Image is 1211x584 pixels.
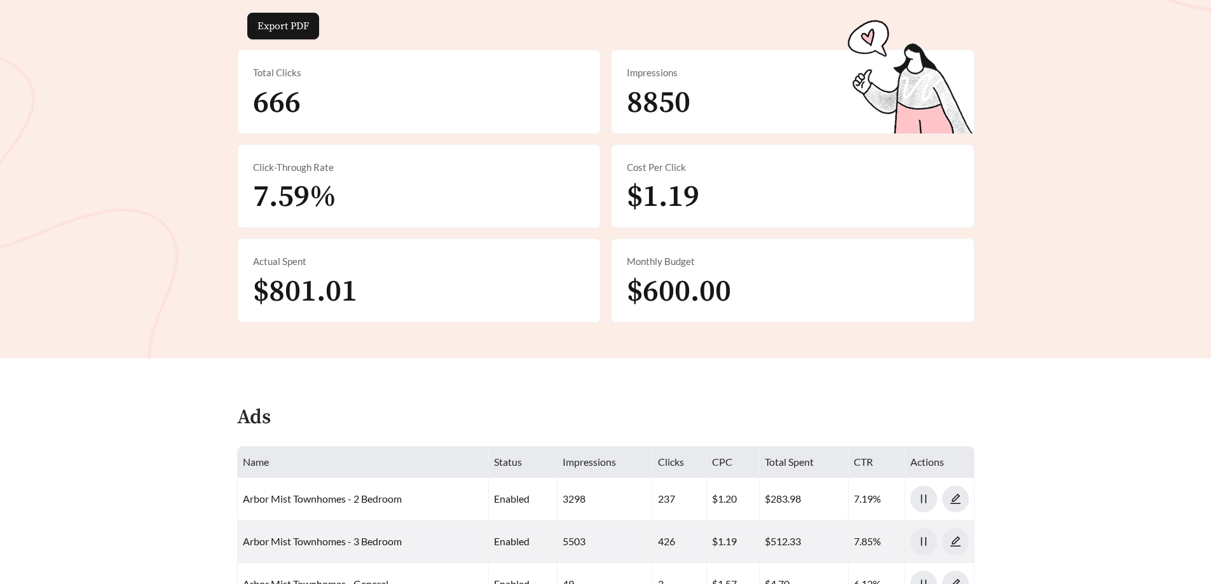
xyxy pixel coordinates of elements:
[943,536,968,547] span: edit
[243,535,402,547] a: Arbor Mist Townhomes - 3 Bedroom
[712,456,732,468] span: CPC
[942,486,969,512] button: edit
[911,493,936,505] span: pause
[253,178,336,216] span: 7.59%
[627,178,699,216] span: $1.19
[760,520,848,563] td: $512.33
[494,535,530,547] span: enabled
[247,13,319,39] button: Export PDF
[253,254,585,269] div: Actual Spent
[494,492,530,505] span: enabled
[237,407,271,429] h4: Ads
[910,528,937,555] button: pause
[558,478,653,520] td: 3298
[849,520,905,563] td: 7.85%
[627,254,959,269] div: Monthly Budget
[243,492,402,505] a: Arbor Mist Townhomes - 2 Bedroom
[558,520,653,563] td: 5503
[627,65,959,80] div: Impressions
[849,478,905,520] td: 7.19%
[257,18,309,34] span: Export PDF
[942,535,969,547] a: edit
[905,447,975,478] th: Actions
[911,536,936,547] span: pause
[627,84,690,122] span: 8850
[707,520,760,563] td: $1.19
[943,493,968,505] span: edit
[558,447,653,478] th: Impressions
[627,273,731,311] span: $600.00
[910,486,937,512] button: pause
[253,65,585,80] div: Total Clicks
[253,84,301,122] span: 666
[489,447,558,478] th: Status
[760,478,848,520] td: $283.98
[707,478,760,520] td: $1.20
[253,160,585,175] div: Click-Through Rate
[653,478,708,520] td: 237
[653,447,708,478] th: Clicks
[253,273,357,311] span: $801.01
[760,447,848,478] th: Total Spent
[942,492,969,505] a: edit
[942,528,969,555] button: edit
[653,520,708,563] td: 426
[854,456,873,468] span: CTR
[238,447,489,478] th: Name
[627,160,959,175] div: Cost Per Click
